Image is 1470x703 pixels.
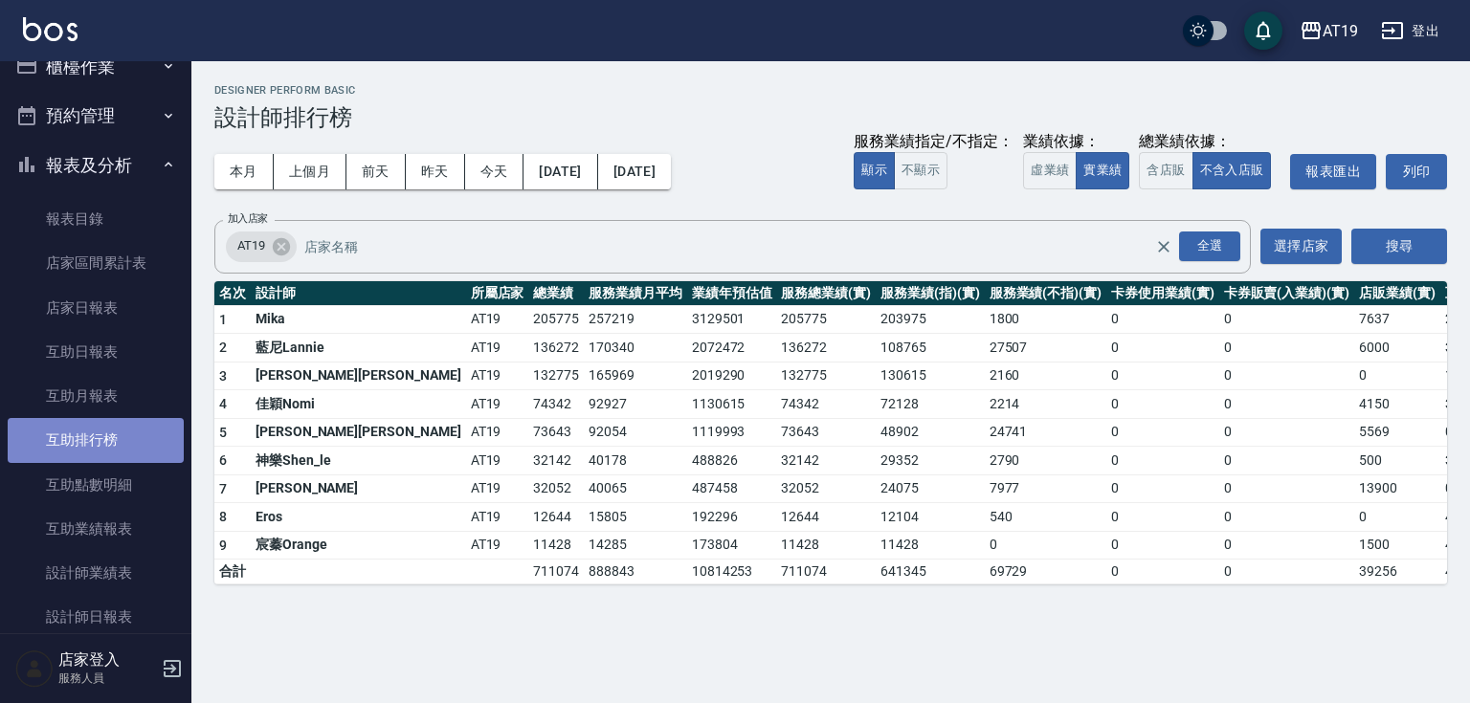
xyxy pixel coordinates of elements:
div: 全選 [1179,231,1240,261]
td: 73643 [776,418,876,447]
td: AT19 [466,503,529,532]
td: [PERSON_NAME][PERSON_NAME] [251,418,466,447]
th: 設計師 [251,281,466,306]
td: 12644 [776,503,876,532]
td: 13900 [1354,474,1440,503]
td: [PERSON_NAME] [251,474,466,503]
td: 32142 [528,447,584,475]
td: 74342 [528,390,584,419]
td: AT19 [466,334,529,362]
button: 櫃檯作業 [8,42,184,92]
label: 加入店家 [228,211,268,226]
button: 搜尋 [1351,229,1447,264]
td: 711074 [776,560,876,584]
div: 業績依據： [1023,132,1129,152]
button: 登出 [1373,13,1447,49]
h3: 設計師排行榜 [214,104,1447,131]
button: 列印 [1386,154,1447,189]
td: 6000 [1354,334,1440,362]
td: 0 [1106,560,1219,584]
th: 名次 [214,281,251,306]
td: AT19 [466,390,529,419]
button: 本月 [214,154,274,189]
a: 店家日報表 [8,286,184,330]
a: 店家區間累計表 [8,241,184,285]
td: 136272 [528,334,584,362]
td: 1130615 [687,390,777,419]
img: Person [15,649,54,688]
td: 132775 [528,362,584,390]
td: 24075 [876,474,985,503]
td: AT19 [466,531,529,560]
a: 互助日報表 [8,330,184,374]
td: 92927 [584,390,687,419]
span: 3 [219,368,227,384]
td: 540 [985,503,1106,532]
td: 24741 [985,418,1106,447]
th: 服務總業績(實) [776,281,876,306]
td: [PERSON_NAME][PERSON_NAME] [251,362,466,390]
td: 12644 [528,503,584,532]
td: 0 [1106,334,1219,362]
td: 11428 [876,531,985,560]
span: 1 [219,312,227,327]
td: 0 [1219,305,1354,334]
td: AT19 [466,474,529,503]
input: 店家名稱 [300,230,1189,263]
td: 48902 [876,418,985,447]
td: AT19 [466,447,529,475]
td: 5569 [1354,418,1440,447]
button: [DATE] [598,154,671,189]
td: 72128 [876,390,985,419]
td: 合計 [214,560,251,584]
span: 7 [219,481,227,496]
td: 711074 [528,560,584,584]
td: 32142 [776,447,876,475]
span: AT19 [226,236,277,255]
td: 0 [1106,362,1219,390]
button: 預約管理 [8,91,184,141]
td: 0 [1219,531,1354,560]
td: 0 [1106,474,1219,503]
td: 257219 [584,305,687,334]
td: 4150 [1354,390,1440,419]
td: 2160 [985,362,1106,390]
td: 0 [1106,531,1219,560]
button: 含店販 [1139,152,1192,189]
td: 165969 [584,362,687,390]
td: 69729 [985,560,1106,584]
td: 173804 [687,531,777,560]
td: 0 [1106,503,1219,532]
th: 卡券使用業績(實) [1106,281,1219,306]
td: 108765 [876,334,985,362]
a: 互助月報表 [8,374,184,418]
button: 選擇店家 [1260,229,1342,264]
td: 32052 [776,474,876,503]
th: 總業績 [528,281,584,306]
td: 宸蓁Orange [251,531,466,560]
td: 500 [1354,447,1440,475]
td: 641345 [876,560,985,584]
td: 0 [985,531,1106,560]
img: Logo [23,17,78,41]
td: 0 [1219,560,1354,584]
button: 報表匯出 [1290,154,1376,189]
span: 5 [219,425,227,440]
th: 所屬店家 [466,281,529,306]
td: 0 [1219,474,1354,503]
td: 0 [1106,305,1219,334]
span: 8 [219,509,227,524]
td: 32052 [528,474,584,503]
a: 互助業績報表 [8,507,184,551]
td: 神樂Shen_le [251,447,466,475]
a: 報表目錄 [8,197,184,241]
button: 顯示 [854,152,895,189]
td: 27507 [985,334,1106,362]
button: save [1244,11,1282,50]
td: 39256 [1354,560,1440,584]
button: 不含入店販 [1192,152,1272,189]
td: AT19 [466,362,529,390]
td: 1500 [1354,531,1440,560]
td: 2214 [985,390,1106,419]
